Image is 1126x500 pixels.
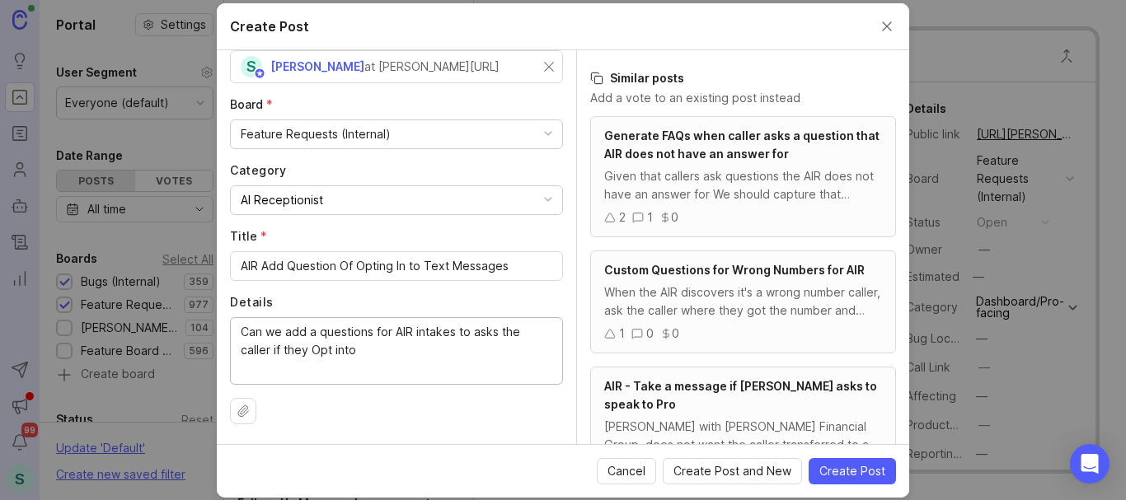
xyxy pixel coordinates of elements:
button: Close create post modal [878,17,896,35]
span: Board (required) [230,97,273,111]
h2: Create Post [230,16,309,36]
label: Details [230,294,563,311]
textarea: Can we add a questions for AIR intakes to asks the caller if they Opt into [241,323,552,377]
p: Add a vote to an existing post instead [590,90,896,106]
button: Cancel [597,458,656,484]
div: 1 [619,325,625,343]
button: Create Post [809,458,896,484]
span: Cancel [608,463,645,479]
span: Generate FAQs when caller asks a question that AIR does not have an answer for [604,129,880,161]
span: Custom Questions for Wrong Numbers for AIR [604,263,865,277]
input: Short, descriptive title [241,257,552,275]
button: Upload file [230,398,256,424]
label: Category [230,162,563,179]
div: When the AIR discovers it's a wrong number caller, ask the caller where they got the number and w... [604,283,882,320]
h3: Similar posts [590,70,896,86]
a: AIR - Take a message if [PERSON_NAME] asks to speak to Pro[PERSON_NAME] with [PERSON_NAME] Financ... [590,367,896,488]
span: AIR - Take a message if [PERSON_NAME] asks to speak to Pro [604,379,877,411]
div: Feature Requests (Internal) [241,125,391,143]
div: S [241,56,262,77]
a: Generate FAQs when caller asks a question that AIR does not have an answer forGiven that callers ... [590,116,896,237]
span: Create Post [819,463,885,479]
div: 0 [646,325,654,343]
div: 1 [647,208,653,227]
button: Create Post and New [663,458,802,484]
div: AI Receptionist [241,191,323,209]
span: Create Post and New [673,463,791,479]
div: at [PERSON_NAME][URL] [364,58,500,76]
div: 0 [671,208,678,227]
div: [PERSON_NAME] with [PERSON_NAME] Financial Group, does not want the caller transferred to a live ... [604,418,882,454]
div: Given that callers ask questions the AIR does not have an answer for We should capture that quest... [604,167,882,203]
span: Title (required) [230,229,267,243]
img: member badge [254,67,266,79]
div: 0 [672,325,679,343]
span: [PERSON_NAME] [270,59,364,73]
div: 2 [619,208,626,227]
a: Custom Questions for Wrong Numbers for AIRWhen the AIR discovers it's a wrong number caller, ask ... [590,250,896,353]
div: Open Intercom Messenger [1070,444,1110,484]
